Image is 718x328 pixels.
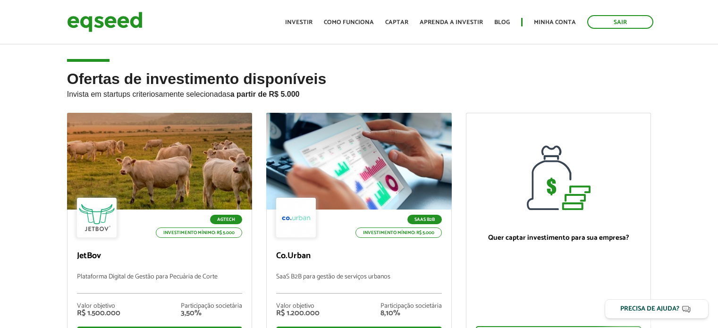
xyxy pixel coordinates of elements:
p: SaaS B2B [407,215,442,224]
div: 3,50% [181,310,242,317]
a: Aprenda a investir [420,19,483,25]
a: Minha conta [534,19,576,25]
div: R$ 1.200.000 [276,310,320,317]
div: Participação societária [380,303,442,310]
p: Agtech [210,215,242,224]
a: Sair [587,15,653,29]
p: Plataforma Digital de Gestão para Pecuária de Corte [77,273,243,294]
a: Investir [285,19,313,25]
p: SaaS B2B para gestão de serviços urbanos [276,273,442,294]
a: Como funciona [324,19,374,25]
div: Participação societária [181,303,242,310]
p: JetBov [77,251,243,261]
p: Investimento mínimo: R$ 5.000 [355,227,442,238]
p: Co.Urban [276,251,442,261]
img: EqSeed [67,9,143,34]
p: Invista em startups criteriosamente selecionadas [67,87,651,99]
div: Valor objetivo [276,303,320,310]
strong: a partir de R$ 5.000 [230,90,300,98]
div: Valor objetivo [77,303,120,310]
div: R$ 1.500.000 [77,310,120,317]
h2: Ofertas de investimento disponíveis [67,71,651,113]
div: 8,10% [380,310,442,317]
p: Investimento mínimo: R$ 5.000 [156,227,242,238]
a: Blog [494,19,510,25]
a: Captar [385,19,408,25]
p: Quer captar investimento para sua empresa? [476,234,642,242]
